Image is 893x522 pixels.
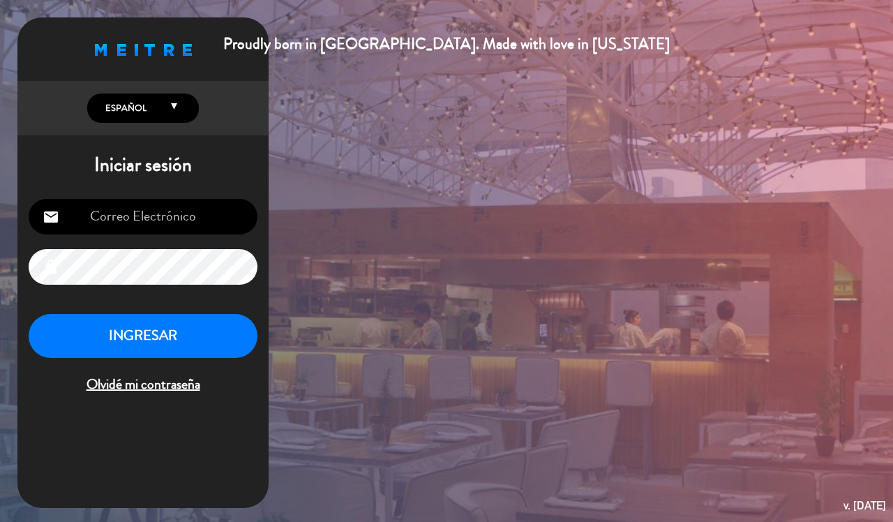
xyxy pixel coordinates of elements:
input: Correo Electrónico [29,199,257,234]
h1: Iniciar sesión [17,154,269,177]
i: lock [43,259,59,276]
span: Español [102,101,147,115]
button: INGRESAR [29,314,257,358]
i: email [43,209,59,225]
span: Olvidé mi contraseña [29,373,257,396]
div: v. [DATE] [843,496,886,515]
